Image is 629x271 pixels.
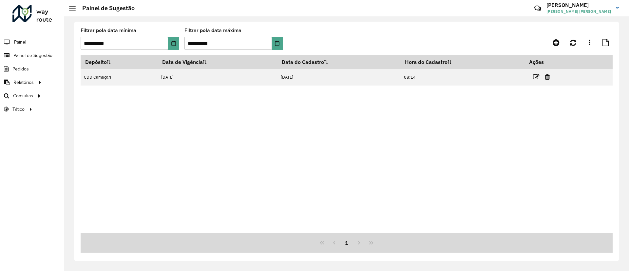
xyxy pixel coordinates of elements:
span: Consultas [13,92,33,99]
span: Pedidos [12,66,29,72]
a: Excluir [545,72,550,81]
th: Depósito [81,55,158,69]
th: Data do Cadastro [277,55,400,69]
span: Tático [12,106,25,113]
td: [DATE] [277,69,400,86]
label: Filtrar pela data mínima [81,27,136,34]
a: Contato Rápido [531,1,545,15]
th: Ações [524,55,564,69]
span: Relatórios [13,79,34,86]
span: [PERSON_NAME] [PERSON_NAME] [546,9,611,14]
label: Filtrar pela data máxima [184,27,241,34]
span: Painel de Sugestão [13,52,52,59]
h3: [PERSON_NAME] [546,2,611,8]
td: [DATE] [158,69,277,86]
a: Editar [533,72,540,81]
button: Choose Date [272,37,283,50]
td: CDD Camaçari [81,69,158,86]
button: Choose Date [168,37,179,50]
span: Painel [14,39,26,46]
h2: Painel de Sugestão [76,5,135,12]
th: Hora do Cadastro [400,55,524,69]
td: 08:14 [400,69,524,86]
button: 1 [340,237,353,249]
th: Data de Vigência [158,55,277,69]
